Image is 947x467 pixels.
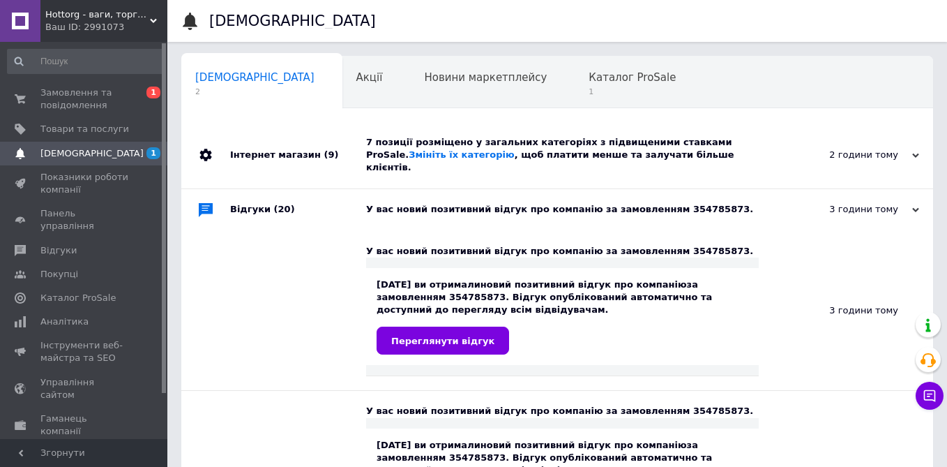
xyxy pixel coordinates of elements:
[195,71,315,84] span: [DEMOGRAPHIC_DATA]
[40,413,129,438] span: Гаманець компанії
[40,339,129,364] span: Інструменти веб-майстра та SEO
[589,87,676,97] span: 1
[195,87,315,97] span: 2
[40,316,89,328] span: Аналітика
[45,21,167,34] div: Ваш ID: 2991073
[45,8,150,21] span: Hottorg - ваги, торгове, ресторанне, складське обладнання
[40,292,116,304] span: Каталог ProSale
[916,382,944,410] button: Чат з покупцем
[780,203,919,216] div: 3 години тому
[409,149,514,160] a: Змініть їх категорію
[40,123,129,135] span: Товари та послуги
[391,336,494,346] span: Переглянути відгук
[40,207,129,232] span: Панель управління
[230,189,366,231] div: Відгуки
[377,327,509,355] a: Переглянути відгук
[356,71,383,84] span: Акції
[40,244,77,257] span: Відгуки
[146,147,160,159] span: 1
[146,87,160,98] span: 1
[209,13,376,29] h1: [DEMOGRAPHIC_DATA]
[589,71,676,84] span: Каталог ProSale
[759,231,933,391] div: 3 години тому
[40,87,129,112] span: Замовлення та повідомлення
[40,147,144,160] span: [DEMOGRAPHIC_DATA]
[424,71,547,84] span: Новини маркетплейсу
[780,149,919,161] div: 2 години тому
[366,245,759,258] div: У вас новий позитивний відгук про компанію за замовленням 354785873.
[480,440,687,450] b: новий позитивний відгук про компанію
[324,149,338,160] span: (9)
[366,405,759,417] div: У вас новий позитивний відгук про компанію за замовленням 354785873.
[480,279,687,290] b: новий позитивний відгук про компанію
[40,171,129,196] span: Показники роботи компанії
[230,122,366,188] div: Інтернет магазин
[7,49,165,74] input: Пошук
[274,204,295,214] span: (20)
[377,279,748,355] div: [DATE] ви отримали за замовленням 354785873. Відгук опублікований автоматично та доступний до пер...
[40,268,78,281] span: Покупці
[40,376,129,401] span: Управління сайтом
[366,203,780,216] div: У вас новий позитивний відгук про компанію за замовленням 354785873.
[366,136,780,175] div: 7 позиції розміщено у загальних категоріях з підвищеними ставками ProSale. , щоб платити менше та...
